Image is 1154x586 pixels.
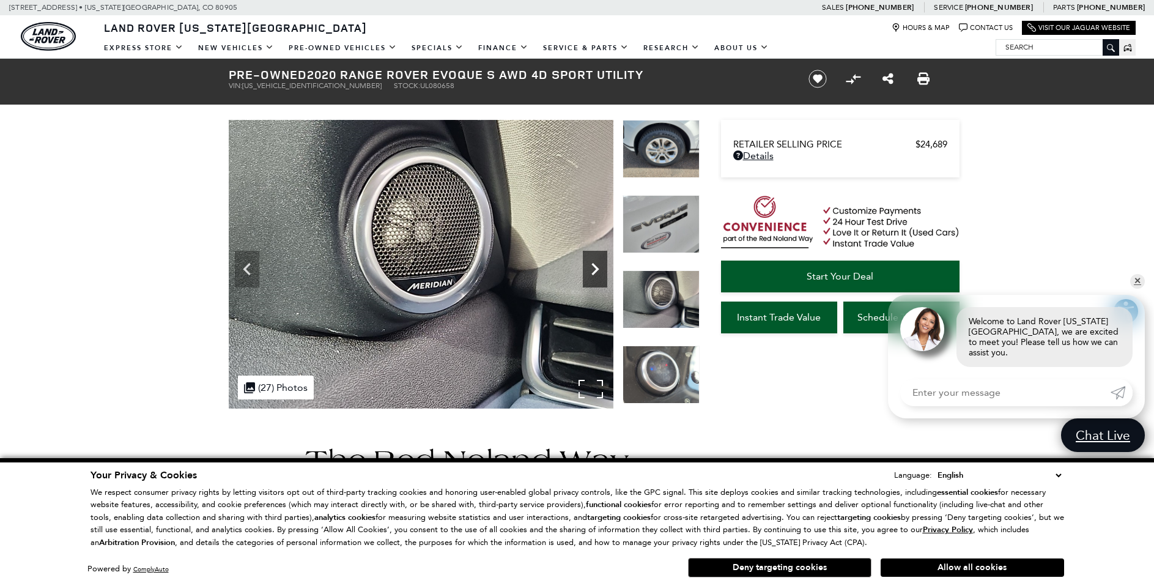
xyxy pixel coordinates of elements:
strong: Arbitration Provision [99,537,175,548]
span: Your Privacy & Cookies [91,469,197,482]
a: New Vehicles [191,37,281,59]
a: [PHONE_NUMBER] [846,2,914,12]
div: Welcome to Land Rover [US_STATE][GEOGRAPHIC_DATA], we are excited to meet you! Please tell us how... [956,307,1133,367]
a: land-rover [21,22,76,51]
u: Privacy Policy [923,524,973,535]
a: Land Rover [US_STATE][GEOGRAPHIC_DATA] [97,20,374,35]
div: Language: [894,471,932,479]
a: Share this Pre-Owned 2020 Range Rover Evoque S AWD 4D Sport Utility [882,72,893,86]
a: ComplyAuto [133,565,169,573]
button: Deny targeting cookies [688,558,871,577]
a: [STREET_ADDRESS] • [US_STATE][GEOGRAPHIC_DATA], CO 80905 [9,3,237,12]
a: [PHONE_NUMBER] [1077,2,1145,12]
button: Compare Vehicle [844,70,862,88]
span: Sales [822,3,844,12]
nav: Main Navigation [97,37,776,59]
span: Land Rover [US_STATE][GEOGRAPHIC_DATA] [104,20,367,35]
span: Instant Trade Value [737,311,821,323]
span: UL080658 [420,81,454,90]
input: Enter your message [900,379,1111,406]
a: Chat Live [1061,418,1145,452]
img: Land Rover [21,22,76,51]
div: Powered by [87,565,169,573]
a: Service & Parts [536,37,636,59]
p: We respect consumer privacy rights by letting visitors opt out of third-party tracking cookies an... [91,486,1064,549]
strong: functional cookies [586,499,651,510]
img: Used 2020 Fuji White Land Rover S image 26 [229,120,613,409]
strong: targeting cookies [837,512,901,523]
span: Service [934,3,963,12]
span: Stock: [394,81,420,90]
button: Allow all cookies [881,558,1064,577]
a: Pre-Owned Vehicles [281,37,404,59]
span: [US_VEHICLE_IDENTIFICATION_NUMBER] [242,81,382,90]
a: Finance [471,37,536,59]
a: Start Your Deal [721,261,960,292]
span: VIN: [229,81,242,90]
a: About Us [707,37,776,59]
span: Schedule Test Drive [857,311,945,323]
img: Used 2020 Fuji White Land Rover S image 26 [623,270,700,328]
img: Used 2020 Fuji White Land Rover S image 25 [623,195,700,253]
a: Hours & Map [892,23,950,32]
a: Details [733,150,947,161]
span: $24,689 [915,139,947,150]
img: Used 2020 Fuji White Land Rover S image 27 [623,346,700,404]
div: Next [583,251,607,287]
span: Parts [1053,3,1075,12]
button: Save vehicle [804,69,831,89]
a: Contact Us [959,23,1013,32]
a: Submit [1111,379,1133,406]
input: Search [996,40,1119,54]
a: Visit Our Jaguar Website [1027,23,1130,32]
strong: targeting cookies [587,512,651,523]
h1: 2020 Range Rover Evoque S AWD 4D Sport Utility [229,68,788,81]
a: Instant Trade Value [721,302,837,333]
img: Agent profile photo [900,307,944,351]
a: Schedule Test Drive [843,302,960,333]
span: Retailer Selling Price [733,139,915,150]
select: Language Select [934,469,1064,482]
img: Used 2020 Fuji White Land Rover S image 24 [623,120,700,178]
div: Previous [235,251,259,287]
a: [PHONE_NUMBER] [965,2,1033,12]
span: Start Your Deal [807,270,873,282]
strong: essential cookies [937,487,998,498]
strong: Pre-Owned [229,66,307,83]
strong: analytics cookies [314,512,375,523]
span: Chat Live [1070,427,1136,443]
div: (27) Photos [238,376,314,399]
a: Print this Pre-Owned 2020 Range Rover Evoque S AWD 4D Sport Utility [917,72,930,86]
a: Specials [404,37,471,59]
a: EXPRESS STORE [97,37,191,59]
a: Research [636,37,707,59]
a: Retailer Selling Price $24,689 [733,139,947,150]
